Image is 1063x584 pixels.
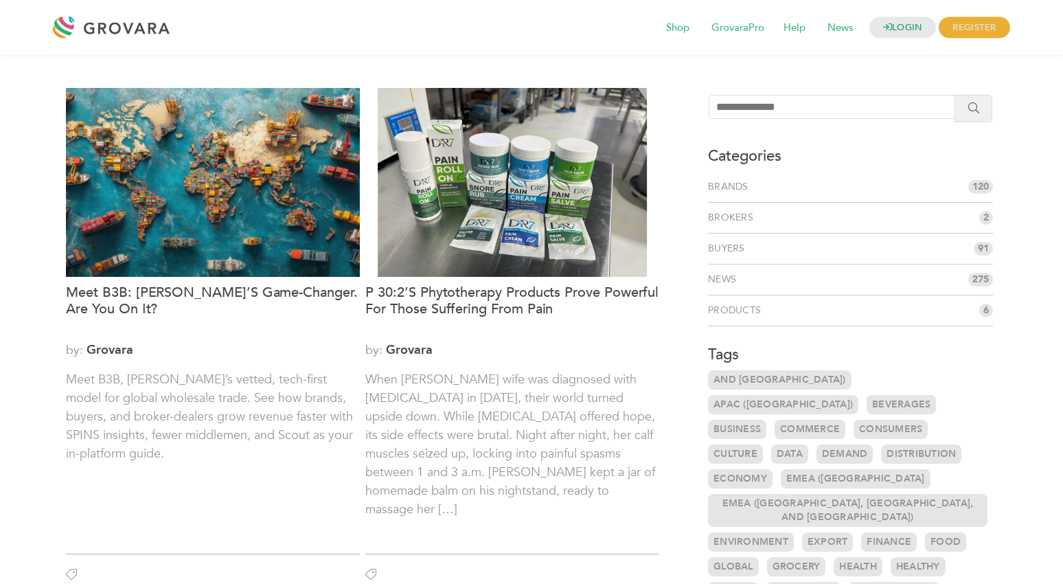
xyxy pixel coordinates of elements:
a: Data [771,445,808,464]
a: Export [802,532,854,552]
h3: Tags [708,344,992,365]
a: Business [708,420,766,439]
a: Help [774,21,815,36]
span: by: [365,341,659,359]
a: Environment [708,532,794,552]
p: When [PERSON_NAME] wife was diagnosed with [MEDICAL_DATA] in [DATE], their world turned upside do... [365,370,659,537]
a: Finance [861,532,917,552]
span: 91 [974,242,993,256]
a: Commerce [775,420,845,439]
a: Distribution [881,445,961,464]
a: Grocery [767,557,826,576]
span: News [818,15,862,41]
span: Help [774,15,815,41]
a: Buyers [708,242,751,256]
span: GrovaraPro [702,15,774,41]
a: Shop [656,21,699,36]
a: Grovara [386,341,433,359]
span: by: [66,341,360,359]
a: APAC ([GEOGRAPHIC_DATA]) [708,395,858,414]
a: EMEA ([GEOGRAPHIC_DATA], [GEOGRAPHIC_DATA], and [GEOGRAPHIC_DATA]) [708,494,987,527]
a: Healthy [891,557,946,576]
span: REGISTER [939,17,1009,38]
h3: Categories [708,146,992,166]
a: P 30:2’s Phytotherapy Products Prove Powerful for Those Suffering From Pain [365,284,659,334]
span: Shop [656,15,699,41]
a: Demand [816,445,873,464]
a: Economy [708,469,773,488]
a: News [818,21,862,36]
a: Global [708,557,759,576]
p: Meet B3B, [PERSON_NAME]’s vetted, tech-first model for global wholesale trade. See how brands, bu... [66,370,360,537]
a: EMEA ([GEOGRAPHIC_DATA] [781,469,930,488]
a: GrovaraPro [702,21,774,36]
span: 2 [979,211,993,225]
a: Food [925,532,966,552]
span: 6 [979,304,993,317]
a: Consumers [854,420,928,439]
a: News [708,273,742,287]
a: Beverages [867,395,936,414]
span: 275 [968,273,993,287]
a: Grovara [87,341,133,359]
a: LOGIN [869,17,937,38]
span: 120 [968,180,993,194]
a: and [GEOGRAPHIC_DATA]) [708,370,851,390]
a: Health [834,557,882,576]
a: Culture [708,445,763,464]
a: Products [708,304,766,317]
a: Brands [708,180,754,194]
a: Meet B3B: [PERSON_NAME]’s Game-Changer. Are You On It? [66,284,360,334]
a: Brokers [708,211,759,225]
